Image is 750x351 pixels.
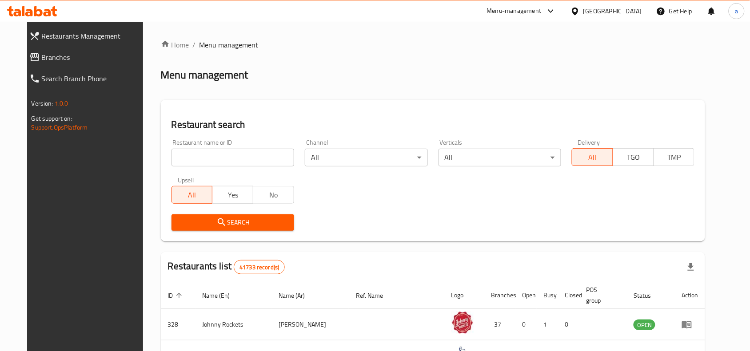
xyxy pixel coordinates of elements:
[586,284,616,306] span: POS group
[558,309,579,340] td: 0
[178,177,194,183] label: Upsell
[558,282,579,309] th: Closed
[735,6,738,16] span: a
[658,151,691,164] span: TMP
[32,113,72,124] span: Get support on:
[42,31,145,41] span: Restaurants Management
[199,39,259,50] span: Menu management
[634,320,655,330] span: OPEN
[253,186,294,204] button: No
[193,39,196,50] li: /
[172,214,294,231] button: Search
[161,68,248,82] h2: Menu management
[583,6,642,16] div: [GEOGRAPHIC_DATA]
[195,309,272,340] td: Johnny Rockets
[168,260,285,274] h2: Restaurants list
[32,122,88,133] a: Support.OpsPlatform
[634,290,662,301] span: Status
[537,309,558,340] td: 1
[55,98,68,109] span: 1.0.0
[179,217,287,228] span: Search
[578,139,600,146] label: Delivery
[161,39,189,50] a: Home
[654,148,695,166] button: TMP
[32,98,53,109] span: Version:
[515,282,537,309] th: Open
[680,256,702,278] div: Export file
[674,282,705,309] th: Action
[617,151,650,164] span: TGO
[212,186,253,204] button: Yes
[22,25,152,47] a: Restaurants Management
[613,148,654,166] button: TGO
[572,148,613,166] button: All
[22,47,152,68] a: Branches
[356,290,395,301] span: Ref. Name
[161,39,706,50] nav: breadcrumb
[216,189,250,201] span: Yes
[484,282,515,309] th: Branches
[172,118,695,131] h2: Restaurant search
[257,189,291,201] span: No
[305,149,427,166] div: All
[515,309,537,340] td: 0
[42,52,145,63] span: Branches
[22,68,152,89] a: Search Branch Phone
[176,189,209,201] span: All
[42,73,145,84] span: Search Branch Phone
[487,6,542,16] div: Menu-management
[537,282,558,309] th: Busy
[444,282,484,309] th: Logo
[172,149,294,166] input: Search for restaurant name or ID..
[234,263,284,272] span: 41733 record(s)
[234,260,285,274] div: Total records count
[576,151,610,164] span: All
[172,186,213,204] button: All
[484,309,515,340] td: 37
[451,312,474,334] img: Johnny Rockets
[279,290,316,301] span: Name (Ar)
[682,319,698,330] div: Menu
[168,290,185,301] span: ID
[271,309,349,340] td: [PERSON_NAME]
[439,149,561,166] div: All
[161,309,195,340] td: 328
[203,290,242,301] span: Name (En)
